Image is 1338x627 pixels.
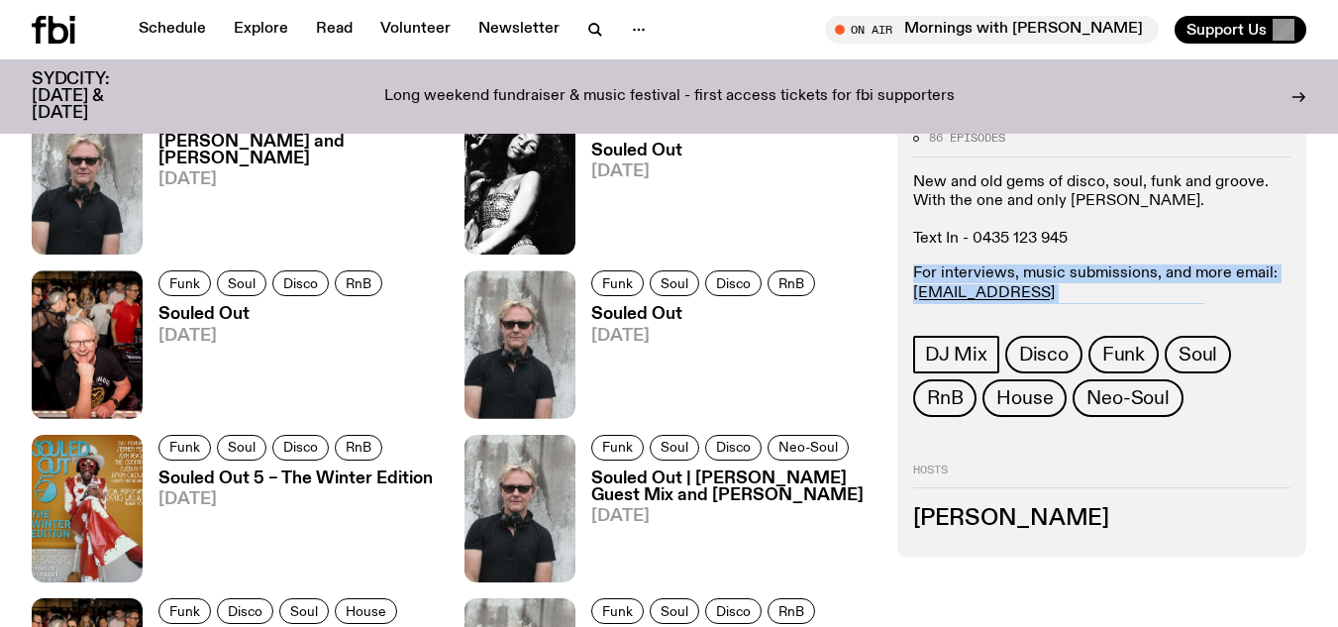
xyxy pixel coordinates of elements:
span: Soul [228,276,256,291]
a: Funk [158,598,211,624]
a: Souled Out with [PERSON_NAME] and [PERSON_NAME][DATE] [143,117,441,255]
a: Souled Out[DATE] [143,306,388,418]
span: Disco [228,603,262,618]
a: House [982,379,1067,417]
span: [DATE] [591,163,821,180]
button: On AirMornings with [PERSON_NAME] [825,16,1159,44]
a: Souled Out[DATE] [575,306,821,418]
button: Support Us [1175,16,1306,44]
span: Disco [716,603,751,618]
a: DJ Mix [913,336,999,373]
span: Funk [602,603,633,618]
img: Stephen looks directly at the camera, wearing a black tee, black sunglasses and headphones around... [32,107,143,255]
span: Neo-Soul [1086,387,1169,409]
a: Soul [650,270,699,296]
span: Soul [228,440,256,455]
a: Souled Out 5 – The Winter Edition[DATE] [143,470,433,582]
a: Souled Out[DATE] [575,143,821,255]
a: Schedule [127,16,218,44]
a: Neo-Soul [768,435,849,461]
a: Volunteer [368,16,463,44]
a: Read [304,16,364,44]
h3: Souled Out [158,306,388,323]
h3: Souled Out [591,143,821,159]
a: Neo-Soul [1073,379,1183,417]
h3: Souled Out with [PERSON_NAME] and [PERSON_NAME] [158,117,441,167]
p: For interviews, music submissions, and more email: or [913,264,1290,341]
a: Disco [272,270,329,296]
h2: Hosts [913,465,1290,488]
p: Long weekend fundraiser & music festival - first access tickets for fbi supporters [384,88,955,106]
a: Newsletter [466,16,571,44]
h3: Souled Out [591,306,821,323]
span: Soul [661,603,688,618]
a: Soul [650,598,699,624]
a: Disco [705,435,762,461]
a: Disco [272,435,329,461]
h3: Souled Out | [PERSON_NAME] Guest Mix and [PERSON_NAME] [591,470,874,504]
a: Funk [591,598,644,624]
a: Funk [591,435,644,461]
span: [DATE] [591,328,821,345]
span: Funk [602,440,633,455]
span: [DATE] [591,508,874,525]
a: Souled Out | [PERSON_NAME] Guest Mix and [PERSON_NAME][DATE] [575,470,874,582]
span: Support Us [1186,21,1267,39]
h3: [PERSON_NAME] [913,508,1290,530]
span: Disco [716,440,751,455]
span: House [996,387,1053,409]
span: RnB [346,440,371,455]
span: Funk [602,276,633,291]
span: Soul [661,440,688,455]
a: Soul [217,435,266,461]
a: RnB [913,379,977,417]
h3: Souled Out 5 – The Winter Edition [158,470,433,487]
span: RnB [927,387,963,409]
a: RnB [335,435,382,461]
span: Disco [716,276,751,291]
a: Disco [705,270,762,296]
span: 86 episodes [929,133,1005,144]
a: Funk [1088,336,1159,373]
a: RnB [768,598,815,624]
span: Disco [283,440,318,455]
a: Explore [222,16,300,44]
span: Funk [169,603,200,618]
a: Soul [650,435,699,461]
a: Funk [158,270,211,296]
h3: SYDCITY: [DATE] & [DATE] [32,71,158,122]
span: House [346,603,386,618]
a: Funk [591,270,644,296]
a: RnB [768,270,815,296]
a: Soul [1165,336,1231,373]
span: RnB [778,276,804,291]
span: Funk [1102,344,1145,366]
span: Funk [169,276,200,291]
img: Stephen looks directly at the camera, wearing a black tee, black sunglasses and headphones around... [464,435,575,582]
a: Soul [279,598,329,624]
span: Soul [1179,344,1217,366]
span: Soul [661,276,688,291]
a: Disco [705,598,762,624]
span: Funk [169,440,200,455]
span: RnB [346,276,371,291]
span: RnB [778,603,804,618]
span: [DATE] [158,171,441,188]
span: Soul [290,603,318,618]
a: Soul [217,270,266,296]
a: Disco [1005,336,1082,373]
img: Stephen looks directly at the camera, wearing a black tee, black sunglasses and headphones around... [464,270,575,418]
a: Funk [158,435,211,461]
a: RnB [335,270,382,296]
span: Disco [283,276,318,291]
a: [EMAIL_ADDRESS][DOMAIN_NAME] [913,285,1055,320]
span: Disco [1019,344,1069,366]
p: New and old gems of disco, soul, funk and groove. With the one and only [PERSON_NAME]. Text In - ... [913,173,1290,250]
span: DJ Mix [925,344,987,366]
span: [DATE] [158,491,433,508]
a: Disco [217,598,273,624]
a: House [335,598,397,624]
span: Neo-Soul [778,440,838,455]
span: [DATE] [158,328,388,345]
